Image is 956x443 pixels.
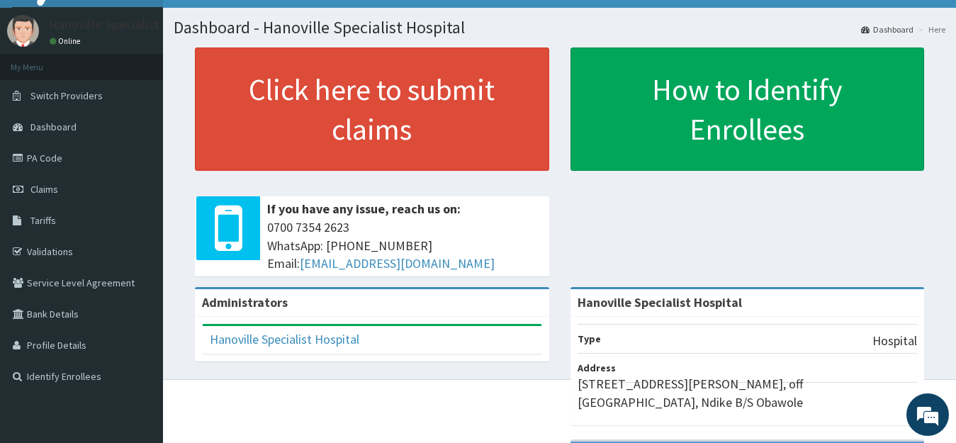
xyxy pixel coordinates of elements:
[915,23,945,35] li: Here
[300,255,495,271] a: [EMAIL_ADDRESS][DOMAIN_NAME]
[30,214,56,227] span: Tariffs
[30,183,58,196] span: Claims
[174,18,945,37] h1: Dashboard - Hanoville Specialist Hospital
[195,47,549,171] a: Click here to submit claims
[210,331,359,347] a: Hanoville Specialist Hospital
[50,18,209,31] p: Hanoville Specialist Hospital
[30,120,77,133] span: Dashboard
[578,294,742,310] strong: Hanoville Specialist Hospital
[267,201,461,217] b: If you have any issue, reach us on:
[861,23,913,35] a: Dashboard
[202,294,288,310] b: Administrators
[267,218,542,273] span: 0700 7354 2623 WhatsApp: [PHONE_NUMBER] Email:
[578,361,616,374] b: Address
[50,36,84,46] a: Online
[7,15,39,47] img: User Image
[872,332,917,350] p: Hospital
[30,89,103,102] span: Switch Providers
[578,375,918,411] p: [STREET_ADDRESS][PERSON_NAME], off [GEOGRAPHIC_DATA], Ndike B/S Obawole
[578,332,601,345] b: Type
[570,47,925,171] a: How to Identify Enrollees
